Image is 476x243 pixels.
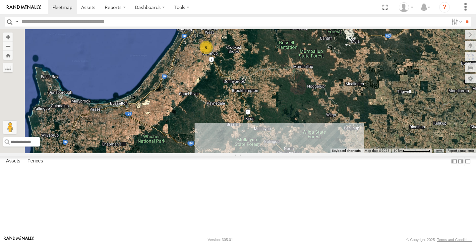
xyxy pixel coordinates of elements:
label: Measure [3,63,13,72]
button: Drag Pegman onto the map to open Street View [3,121,17,134]
label: Dock Summary Table to the Right [457,156,464,166]
div: Cody Roberts [396,2,416,12]
span: 10 km [393,149,403,152]
label: Fences [24,157,46,166]
div: © Copyright 2025 - [406,238,472,242]
div: 6 [200,41,213,54]
button: Zoom out [3,41,13,51]
i: ? [439,2,450,13]
label: Assets [3,157,24,166]
img: rand-logo.svg [7,5,41,10]
label: Dock Summary Table to the Left [451,156,457,166]
a: Terms [436,149,443,152]
a: Report a map error [447,149,474,152]
label: Search Filter Options [449,17,463,27]
div: Version: 305.01 [208,238,233,242]
label: Search Query [14,17,19,27]
label: Map Settings [465,74,476,83]
span: Map data ©2025 [365,149,389,152]
button: Zoom Home [3,51,13,60]
button: Zoom in [3,32,13,41]
button: Keyboard shortcuts [332,149,361,153]
a: Terms and Conditions [437,238,472,242]
button: Map scale: 10 km per 79 pixels [391,149,432,153]
a: Visit our Website [4,236,34,243]
label: Hide Summary Table [464,156,471,166]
